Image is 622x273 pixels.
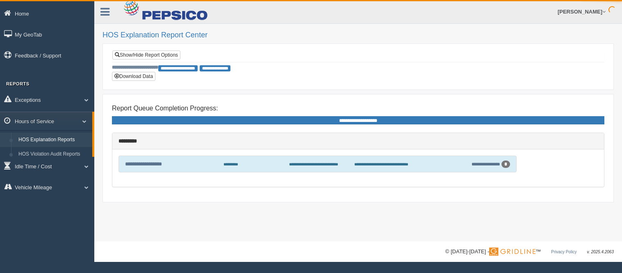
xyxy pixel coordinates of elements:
[445,248,614,256] div: © [DATE]-[DATE] - ™
[112,72,155,81] button: Download Data
[551,250,576,254] a: Privacy Policy
[587,250,614,254] span: v. 2025.4.2063
[15,133,92,147] a: HOS Explanation Reports
[103,31,614,39] h2: HOS Explanation Report Center
[489,248,535,256] img: Gridline
[112,105,604,112] h4: Report Queue Completion Progress:
[15,147,92,162] a: HOS Violation Audit Reports
[112,50,180,60] a: Show/Hide Report Options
